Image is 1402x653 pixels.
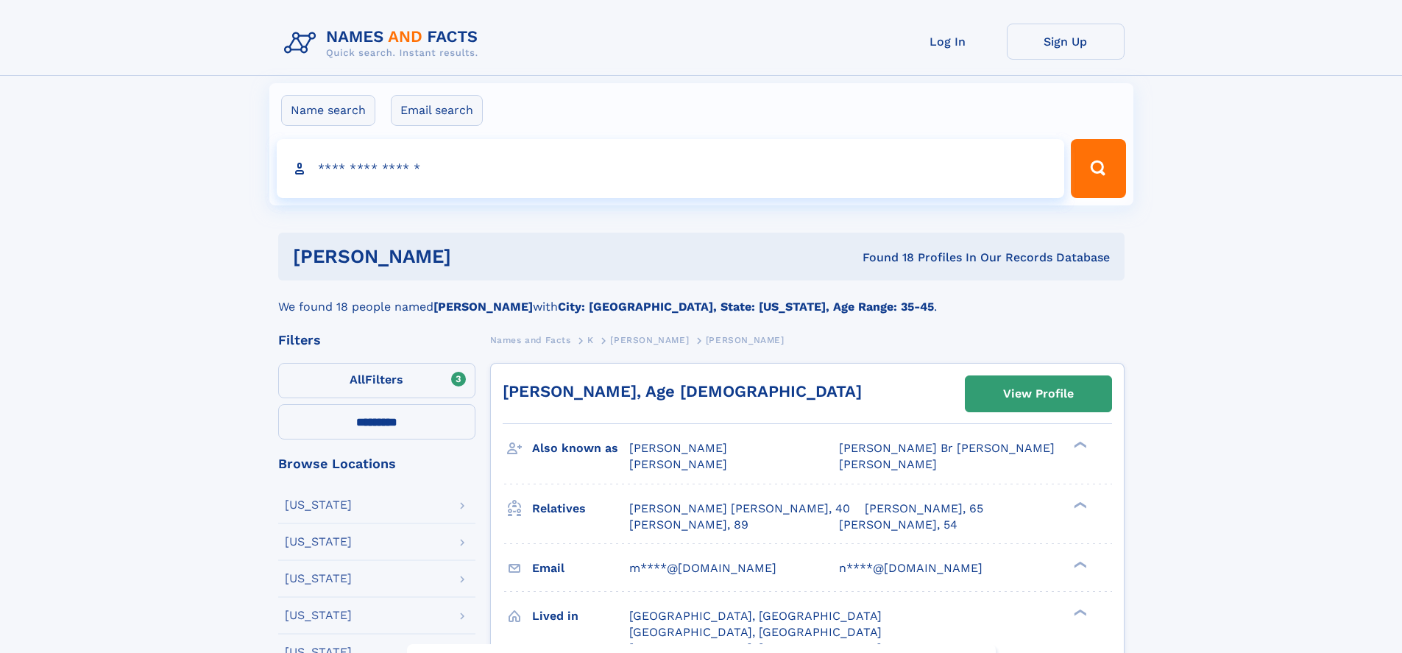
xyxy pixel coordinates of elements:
[285,573,352,585] div: [US_STATE]
[285,610,352,621] div: [US_STATE]
[278,333,475,347] div: Filters
[433,300,533,314] b: [PERSON_NAME]
[285,536,352,548] div: [US_STATE]
[839,457,937,471] span: [PERSON_NAME]
[656,250,1110,266] div: Found 18 Profiles In Our Records Database
[532,496,629,521] h3: Relatives
[1070,500,1088,509] div: ❯
[839,517,957,533] a: [PERSON_NAME], 54
[706,335,785,345] span: [PERSON_NAME]
[629,517,748,533] a: [PERSON_NAME], 89
[1071,139,1125,198] button: Search Button
[293,247,657,266] h1: [PERSON_NAME]
[1070,560,1088,569] div: ❯
[278,24,490,63] img: Logo Names and Facts
[278,280,1125,316] div: We found 18 people named with .
[587,331,594,349] a: K
[503,382,862,400] a: [PERSON_NAME], Age [DEMOGRAPHIC_DATA]
[587,335,594,345] span: K
[278,457,475,470] div: Browse Locations
[889,24,1007,60] a: Log In
[350,373,365,386] span: All
[285,499,352,511] div: [US_STATE]
[532,556,629,581] h3: Email
[629,625,882,639] span: [GEOGRAPHIC_DATA], [GEOGRAPHIC_DATA]
[610,335,689,345] span: [PERSON_NAME]
[610,331,689,349] a: [PERSON_NAME]
[629,609,882,623] span: [GEOGRAPHIC_DATA], [GEOGRAPHIC_DATA]
[629,457,727,471] span: [PERSON_NAME]
[1007,24,1125,60] a: Sign Up
[532,604,629,629] h3: Lived in
[558,300,934,314] b: City: [GEOGRAPHIC_DATA], State: [US_STATE], Age Range: 35-45
[865,501,983,517] a: [PERSON_NAME], 65
[278,363,475,398] label: Filters
[1070,440,1088,450] div: ❯
[839,441,1055,455] span: [PERSON_NAME] Br [PERSON_NAME]
[391,95,483,126] label: Email search
[1003,377,1074,411] div: View Profile
[532,436,629,461] h3: Also known as
[1070,607,1088,617] div: ❯
[629,441,727,455] span: [PERSON_NAME]
[966,376,1111,412] a: View Profile
[277,139,1065,198] input: search input
[629,501,850,517] a: [PERSON_NAME] [PERSON_NAME], 40
[490,331,571,349] a: Names and Facts
[281,95,375,126] label: Name search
